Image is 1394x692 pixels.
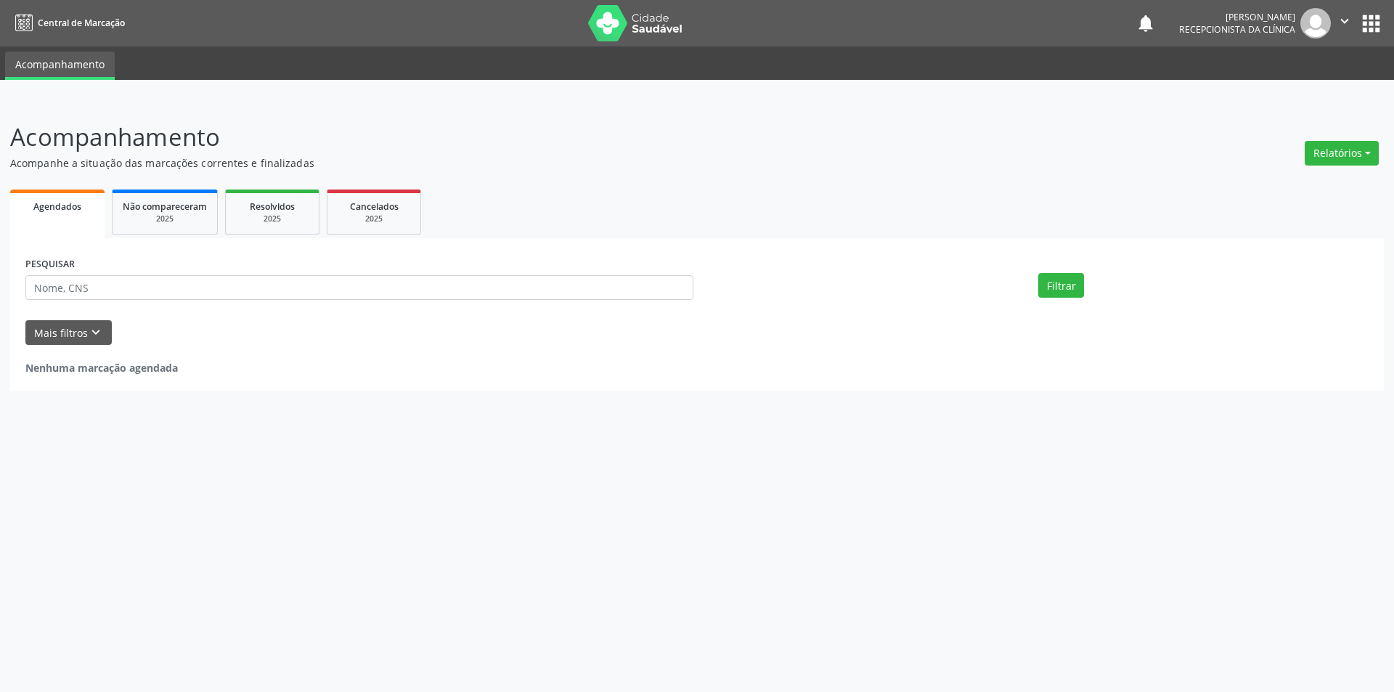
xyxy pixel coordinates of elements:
[1038,273,1084,298] button: Filtrar
[1358,11,1384,36] button: apps
[338,213,410,224] div: 2025
[88,325,104,341] i: keyboard_arrow_down
[1136,13,1156,33] button: notifications
[25,361,178,375] strong: Nenhuma marcação agendada
[25,275,693,300] input: Nome, CNS
[10,11,125,35] a: Central de Marcação
[1337,13,1353,29] i: 
[236,213,309,224] div: 2025
[5,52,115,80] a: Acompanhamento
[10,155,971,171] p: Acompanhe a situação das marcações correntes e finalizadas
[1300,8,1331,38] img: img
[250,200,295,213] span: Resolvidos
[350,200,399,213] span: Cancelados
[123,213,207,224] div: 2025
[25,253,75,276] label: PESQUISAR
[1305,141,1379,166] button: Relatórios
[38,17,125,29] span: Central de Marcação
[33,200,81,213] span: Agendados
[1331,8,1358,38] button: 
[1179,23,1295,36] span: Recepcionista da clínica
[1179,11,1295,23] div: [PERSON_NAME]
[10,119,971,155] p: Acompanhamento
[123,200,207,213] span: Não compareceram
[25,320,112,346] button: Mais filtroskeyboard_arrow_down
